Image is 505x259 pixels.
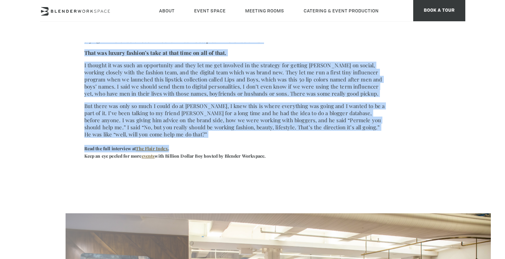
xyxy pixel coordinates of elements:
p: I thought it was such an opportunity and they let me get involved in the strategy for getting [PE... [84,62,386,97]
a: events [142,153,155,159]
strong: That was luxury fashion’s take at that time on all of that. [84,49,226,56]
p: But there was only so much I could do at [PERSON_NAME], I knew this is where everything was going... [84,102,386,138]
h5: Read the full interview at . Keep an eye peeled for more with Billion Dollar Boy hosted by Blende... [84,145,386,160]
a: The Flair Index [136,146,168,151]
